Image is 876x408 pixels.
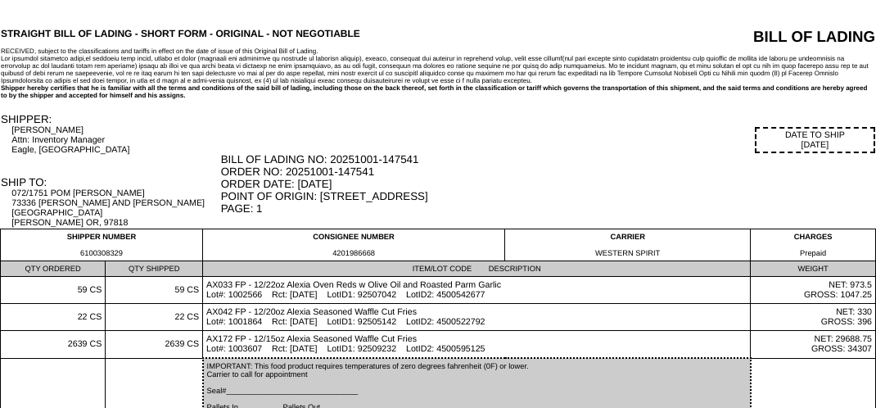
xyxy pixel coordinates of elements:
[11,188,219,228] div: 072/1751 POM [PERSON_NAME] 73336 [PERSON_NAME] AND [PERSON_NAME][GEOGRAPHIC_DATA] [PERSON_NAME] O...
[1,176,219,188] div: SHIP TO:
[1,229,203,261] td: SHIPPER NUMBER
[755,127,875,153] div: DATE TO SHIP [DATE]
[203,229,505,261] td: CONSIGNEE NUMBER
[203,261,751,277] td: ITEM/LOT CODE DESCRIPTION
[203,331,751,359] td: AX172 FP - 12/15oz Alexia Seasoned Waffle Cut Fries Lot#: 1003607 Rct: [DATE] LotID1: 92509232 Lo...
[206,249,501,257] div: 4201986668
[751,331,876,359] td: NET: 29688.75 GROSS: 34307
[1,331,106,359] td: 2639 CS
[203,304,751,331] td: AX042 FP - 12/20oz Alexia Seasoned Waffle Cut Fries Lot#: 1001864 Rct: [DATE] LotID1: 92505142 Lo...
[1,84,875,99] div: Shipper hereby certifies that he is familiar with all the terms and conditions of the said bill o...
[508,249,747,257] div: WESTERN SPIRIT
[1,113,219,125] div: SHIPPER:
[11,125,219,155] div: [PERSON_NAME] Attn: Inventory Manager Eagle, [GEOGRAPHIC_DATA]
[4,249,199,257] div: 6100308329
[203,277,751,304] td: AX033 FP - 12/22oz Alexia Oven Reds w Olive Oil and Roasted Parm Garlic Lot#: 1002566 Rct: [DATE]...
[106,277,203,304] td: 59 CS
[1,261,106,277] td: QTY ORDERED
[633,28,875,46] div: BILL OF LADING
[751,304,876,331] td: NET: 330 GROSS: 396
[106,331,203,359] td: 2639 CS
[1,304,106,331] td: 22 CS
[754,249,872,257] div: Prepaid
[1,277,106,304] td: 59 CS
[106,261,203,277] td: QTY SHIPPED
[106,304,203,331] td: 22 CS
[221,153,875,215] div: BILL OF LADING NO: 20251001-147541 ORDER NO: 20251001-147541 ORDER DATE: [DATE] POINT OF ORIGIN: ...
[505,229,751,261] td: CARRIER
[751,229,876,261] td: CHARGES
[751,277,876,304] td: NET: 973.5 GROSS: 1047.25
[751,261,876,277] td: WEIGHT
